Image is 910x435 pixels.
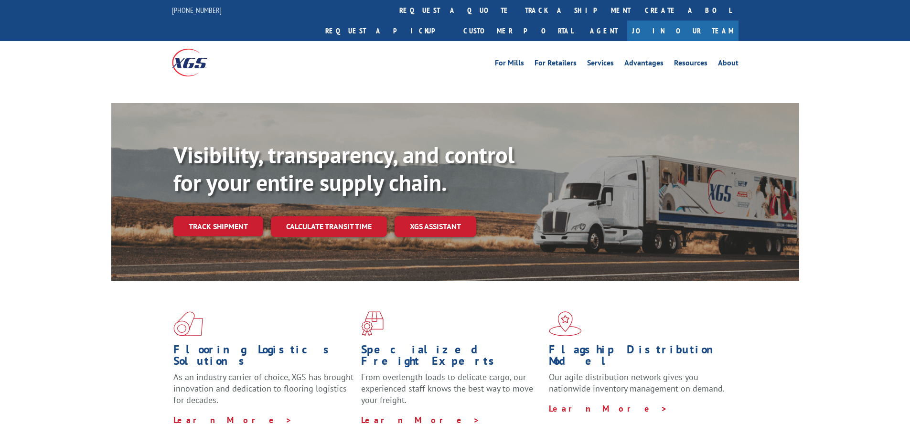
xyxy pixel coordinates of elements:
[549,371,725,394] span: Our agile distribution network gives you nationwide inventory management on demand.
[173,414,292,425] a: Learn More >
[549,311,582,336] img: xgs-icon-flagship-distribution-model-red
[718,59,739,70] a: About
[549,403,668,414] a: Learn More >
[624,59,664,70] a: Advantages
[172,5,222,15] a: [PHONE_NUMBER]
[580,21,627,41] a: Agent
[173,344,354,371] h1: Flooring Logistics Solutions
[173,216,263,236] a: Track shipment
[674,59,707,70] a: Resources
[535,59,577,70] a: For Retailers
[318,21,456,41] a: Request a pickup
[395,216,476,237] a: XGS ASSISTANT
[587,59,614,70] a: Services
[627,21,739,41] a: Join Our Team
[361,311,384,336] img: xgs-icon-focused-on-flooring-red
[495,59,524,70] a: For Mills
[271,216,387,237] a: Calculate transit time
[361,344,542,371] h1: Specialized Freight Experts
[173,140,514,197] b: Visibility, transparency, and control for your entire supply chain.
[549,344,729,371] h1: Flagship Distribution Model
[173,371,353,405] span: As an industry carrier of choice, XGS has brought innovation and dedication to flooring logistics...
[173,311,203,336] img: xgs-icon-total-supply-chain-intelligence-red
[361,371,542,414] p: From overlength loads to delicate cargo, our experienced staff knows the best way to move your fr...
[361,414,480,425] a: Learn More >
[456,21,580,41] a: Customer Portal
